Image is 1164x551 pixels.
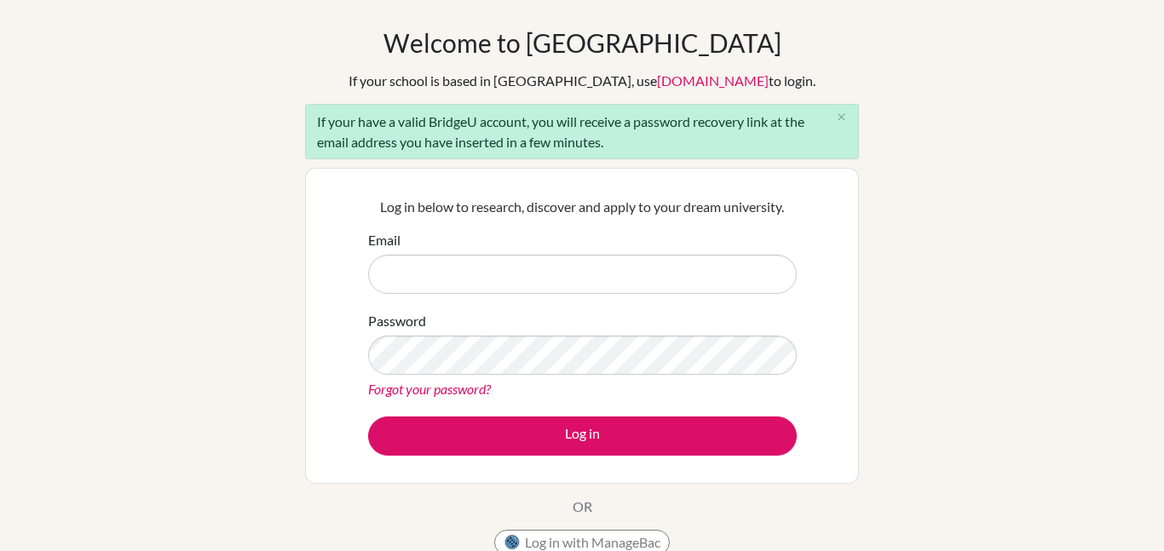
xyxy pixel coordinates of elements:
button: Log in [368,416,797,456]
i: close [835,111,848,123]
button: Close [824,105,858,130]
div: If your school is based in [GEOGRAPHIC_DATA], use to login. [349,71,815,91]
a: [DOMAIN_NAME] [657,72,769,89]
div: If your have a valid BridgeU account, you will receive a password recovery link at the email addr... [305,104,859,159]
label: Password [368,311,426,331]
p: Log in below to research, discover and apply to your dream university. [368,197,797,217]
a: Forgot your password? [368,381,491,397]
label: Email [368,230,400,250]
h1: Welcome to [GEOGRAPHIC_DATA] [383,27,781,58]
p: OR [573,496,592,517]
